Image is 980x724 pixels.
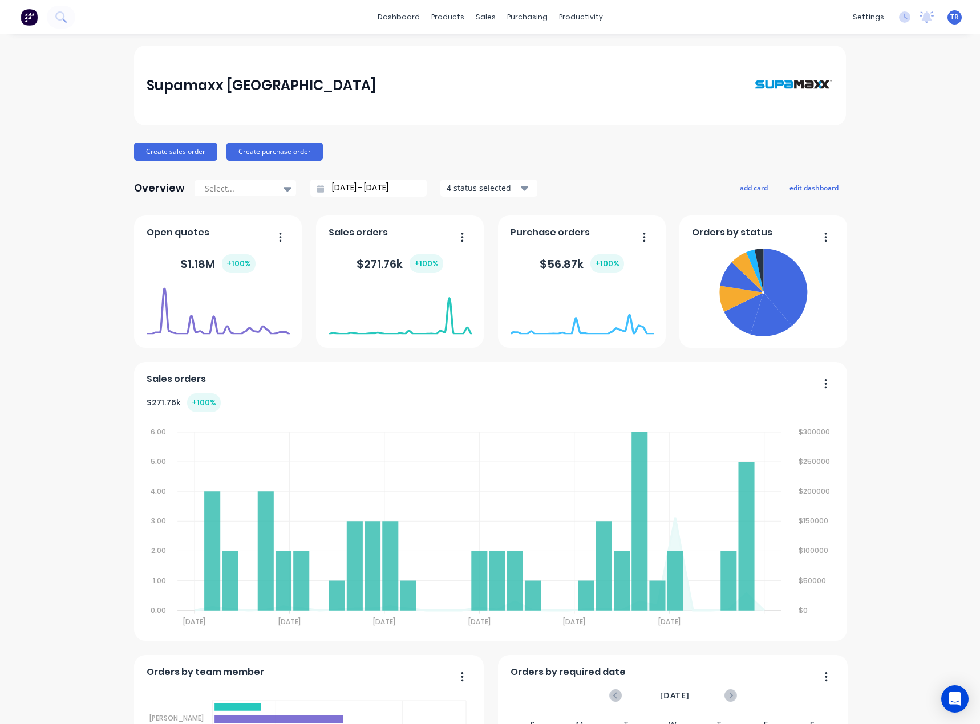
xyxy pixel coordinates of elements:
[800,576,827,585] tspan: $50000
[147,393,221,412] div: $ 271.76k
[151,605,166,615] tspan: 0.00
[150,486,166,496] tspan: 4.00
[754,57,833,113] img: Supamaxx Australia
[590,254,624,273] div: + 100 %
[278,617,301,627] tspan: [DATE]
[782,180,846,195] button: edit dashboard
[501,9,553,26] div: purchasing
[732,180,775,195] button: add card
[941,685,969,713] div: Open Intercom Messenger
[660,689,690,702] span: [DATE]
[222,254,256,273] div: + 100 %
[147,665,264,679] span: Orders by team member
[800,546,829,556] tspan: $100000
[151,457,166,466] tspan: 5.00
[426,9,470,26] div: products
[659,617,681,627] tspan: [DATE]
[692,226,772,239] span: Orders by status
[511,226,590,239] span: Purchase orders
[374,617,396,627] tspan: [DATE]
[540,254,624,273] div: $ 56.87k
[440,180,537,197] button: 4 status selected
[847,9,890,26] div: settings
[149,713,204,723] tspan: [PERSON_NAME]
[800,516,829,526] tspan: $150000
[800,427,831,437] tspan: $300000
[468,617,491,627] tspan: [DATE]
[447,182,519,194] div: 4 status selected
[800,457,831,466] tspan: $250000
[151,546,166,556] tspan: 2.00
[21,9,38,26] img: Factory
[410,254,443,273] div: + 100 %
[950,12,959,22] span: TR
[357,254,443,273] div: $ 271.76k
[187,393,221,412] div: + 100 %
[147,74,376,97] div: Supamaxx [GEOGRAPHIC_DATA]
[372,9,426,26] a: dashboard
[134,177,185,200] div: Overview
[564,617,586,627] tspan: [DATE]
[153,576,166,585] tspan: 1.00
[226,143,323,161] button: Create purchase order
[134,143,217,161] button: Create sales order
[553,9,609,26] div: productivity
[329,226,388,239] span: Sales orders
[800,486,831,496] tspan: $200000
[147,226,209,239] span: Open quotes
[180,254,256,273] div: $ 1.18M
[470,9,501,26] div: sales
[151,516,166,526] tspan: 3.00
[183,617,205,627] tspan: [DATE]
[511,665,626,679] span: Orders by required date
[800,605,809,615] tspan: $0
[151,427,166,437] tspan: 6.00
